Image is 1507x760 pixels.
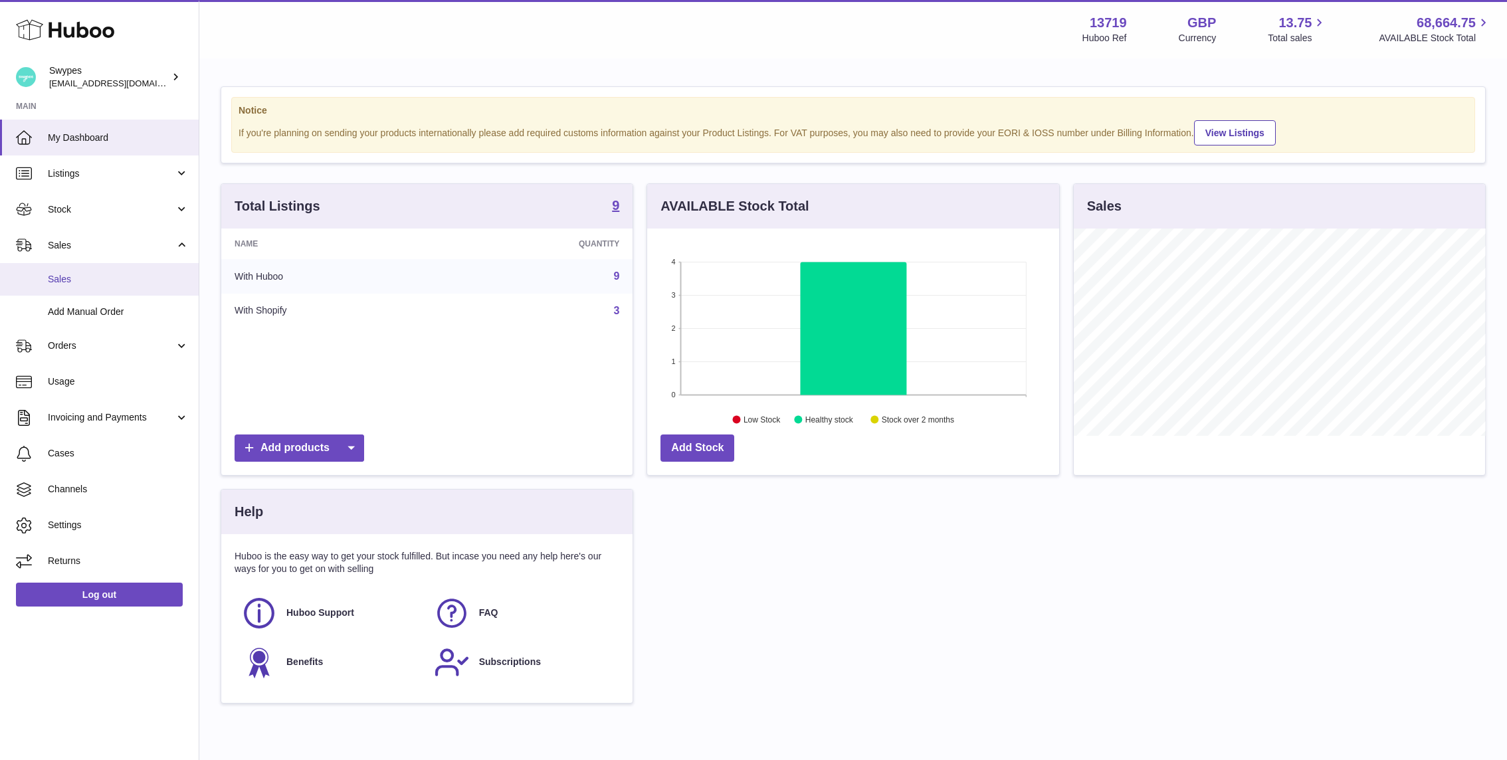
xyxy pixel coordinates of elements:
[660,434,734,462] a: Add Stock
[1417,14,1476,32] span: 68,664.75
[1082,32,1127,45] div: Huboo Ref
[239,104,1468,117] strong: Notice
[235,550,619,575] p: Huboo is the easy way to get your stock fulfilled. But incase you need any help here's our ways f...
[48,273,189,286] span: Sales
[235,197,320,215] h3: Total Listings
[48,447,189,460] span: Cases
[16,67,36,87] img: hello@swypes.co.uk
[1268,14,1327,45] a: 13.75 Total sales
[672,391,676,399] text: 0
[1268,32,1327,45] span: Total sales
[286,607,354,619] span: Huboo Support
[1379,14,1491,45] a: 68,664.75 AVAILABLE Stock Total
[235,434,364,462] a: Add products
[443,229,633,259] th: Quantity
[48,306,189,318] span: Add Manual Order
[672,258,676,266] text: 4
[221,294,443,328] td: With Shopify
[672,357,676,365] text: 1
[239,118,1468,145] div: If you're planning on sending your products internationally please add required customs informati...
[1379,32,1491,45] span: AVAILABLE Stock Total
[49,78,195,88] span: [EMAIL_ADDRESS][DOMAIN_NAME]
[48,375,189,388] span: Usage
[48,483,189,496] span: Channels
[660,197,809,215] h3: AVAILABLE Stock Total
[479,607,498,619] span: FAQ
[48,339,175,352] span: Orders
[613,270,619,282] a: 9
[805,415,854,425] text: Healthy stock
[48,167,175,180] span: Listings
[235,503,263,521] h3: Help
[241,595,421,631] a: Huboo Support
[241,644,421,680] a: Benefits
[434,595,613,631] a: FAQ
[48,239,175,252] span: Sales
[612,199,619,215] a: 9
[1278,14,1312,32] span: 13.75
[49,64,169,90] div: Swypes
[672,291,676,299] text: 3
[1187,14,1216,32] strong: GBP
[882,415,954,425] text: Stock over 2 months
[613,305,619,316] a: 3
[221,259,443,294] td: With Huboo
[221,229,443,259] th: Name
[1179,32,1217,45] div: Currency
[1087,197,1122,215] h3: Sales
[16,583,183,607] a: Log out
[286,656,323,668] span: Benefits
[612,199,619,212] strong: 9
[1090,14,1127,32] strong: 13719
[672,324,676,332] text: 2
[48,519,189,531] span: Settings
[48,203,175,216] span: Stock
[48,132,189,144] span: My Dashboard
[434,644,613,680] a: Subscriptions
[479,656,541,668] span: Subscriptions
[1194,120,1276,145] a: View Listings
[48,411,175,424] span: Invoicing and Payments
[48,555,189,567] span: Returns
[744,415,781,425] text: Low Stock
